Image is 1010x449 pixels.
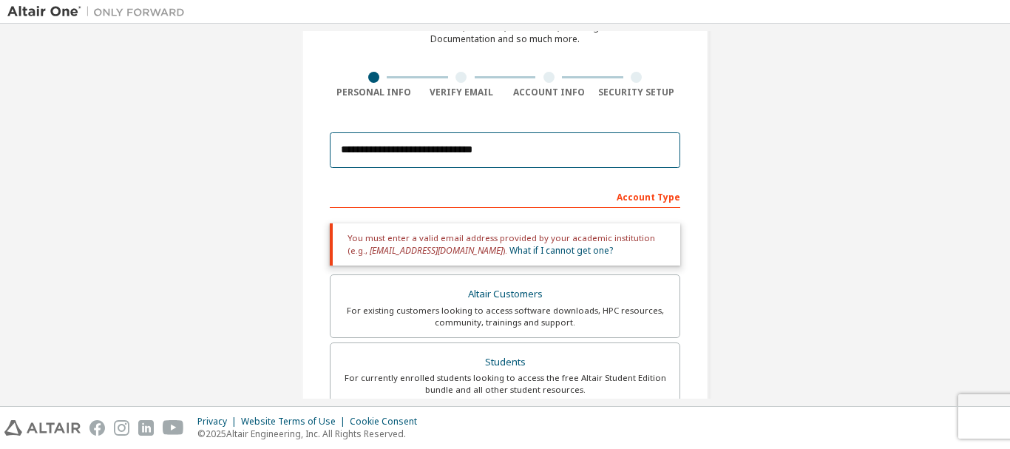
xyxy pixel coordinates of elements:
[4,420,81,436] img: altair_logo.svg
[505,87,593,98] div: Account Info
[350,416,426,428] div: Cookie Consent
[509,244,613,257] a: What if I cannot get one?
[339,284,671,305] div: Altair Customers
[330,223,680,266] div: You must enter a valid email address provided by your academic institution (e.g., ).
[163,420,184,436] img: youtube.svg
[330,87,418,98] div: Personal Info
[418,87,506,98] div: Verify Email
[339,305,671,328] div: For existing customers looking to access software downloads, HPC resources, community, trainings ...
[339,372,671,396] div: For currently enrolled students looking to access the free Altair Student Edition bundle and all ...
[138,420,154,436] img: linkedin.svg
[197,428,426,440] p: © 2025 Altair Engineering, Inc. All Rights Reserved.
[370,244,503,257] span: [EMAIL_ADDRESS][DOMAIN_NAME]
[339,352,671,373] div: Students
[7,4,192,19] img: Altair One
[593,87,681,98] div: Security Setup
[114,420,129,436] img: instagram.svg
[89,420,105,436] img: facebook.svg
[197,416,241,428] div: Privacy
[241,416,350,428] div: Website Terms of Use
[330,184,680,208] div: Account Type
[402,21,608,45] div: For Free Trials, Licenses, Downloads, Learning & Documentation and so much more.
